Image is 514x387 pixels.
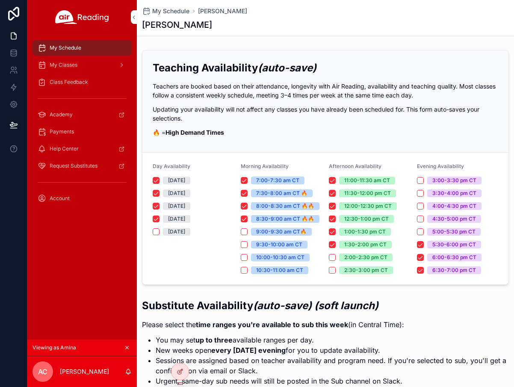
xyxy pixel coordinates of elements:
strong: up to three [195,336,233,344]
span: Account [50,195,70,202]
div: 12:30-1:00 pm CT [344,215,389,223]
div: 10:30-11:00 am CT [256,266,303,274]
div: [DATE] [168,215,185,223]
div: [DATE] [168,177,185,184]
h2: Substitute Availability [142,298,509,313]
span: Payments [50,128,74,135]
div: 5:00-5:30 pm CT [432,228,476,236]
p: Updating your availability will not affect any classes you have already been scheduled for. This ... [153,105,498,123]
li: You may set available ranges per day. [156,335,509,345]
strong: time ranges you're available to sub this week [196,320,348,329]
div: 2:00-2:30 pm CT [344,254,387,261]
span: AC [38,366,47,377]
p: 🔥 = [153,128,498,137]
em: (auto-save) (soft launch) [253,299,378,312]
p: [PERSON_NAME] [60,367,109,376]
span: Viewing as Amina [32,344,76,351]
span: Class Feedback [50,79,88,86]
div: 10:00-10:30 am CT [256,254,304,261]
a: [PERSON_NAME] [198,7,247,15]
span: My Schedule [152,7,189,15]
div: 1:00-1:30 pm CT [344,228,386,236]
div: [DATE] [168,202,185,210]
div: 6:30-7:00 pm CT [432,266,476,274]
div: 12:00-12:30 pm CT [344,202,392,210]
span: Help Center [50,145,79,152]
div: scrollable content [27,34,137,217]
div: 4:00-4:30 pm CT [432,202,476,210]
span: Request Substitutes [50,162,97,169]
span: Morning Availability [241,163,289,169]
div: 8:00-8:30 am CT 🔥🔥 [256,202,314,210]
a: Class Feedback [32,74,132,90]
p: Please select the (in Central Time): [142,319,509,330]
h2: Teaching Availability [153,61,498,75]
div: 11:00-11:30 am CT [344,177,390,184]
div: 3:30-4:00 pm CT [432,189,476,197]
span: Academy [50,111,73,118]
a: Request Substitutes [32,158,132,174]
span: My Classes [50,62,77,68]
div: [DATE] [168,228,185,236]
p: Teachers are booked based on their attendance, longevity with Air Reading, availability and teach... [153,82,498,100]
span: Afternoon Availability [329,163,381,169]
span: My Schedule [50,44,81,51]
div: 3:00-3:30 pm CT [432,177,476,184]
div: [DATE] [168,189,185,197]
a: Account [32,191,132,206]
div: 6:00-6:30 pm CT [432,254,476,261]
div: 9:30-10:00 am CT [256,241,302,248]
li: Sessions are assigned based on teacher availability and program need. If you're selected to sub, ... [156,355,509,376]
a: Help Center [32,141,132,157]
li: New weeks open for you to update availability. [156,345,509,355]
a: My Schedule [142,7,189,15]
strong: every [DATE] evening [211,346,286,355]
a: My Classes [32,57,132,73]
img: App logo [55,10,109,24]
div: 7:30-8:00 am CT 🔥 [256,189,307,197]
a: Academy [32,107,132,122]
div: 8:30-9:00 am CT 🔥🔥 [256,215,314,223]
div: 9:00-9:30 am CT🔥 [256,228,307,236]
div: 1:30-2:00 pm CT [344,241,387,248]
div: 7:00-7:30 am CT [256,177,299,184]
em: (auto-save) [258,62,316,74]
div: 11:30-12:00 pm CT [344,189,391,197]
div: 5:30-6:00 pm CT [432,241,476,248]
span: Evening Availability [417,163,464,169]
div: 4:30-5:00 pm CT [432,215,476,223]
strong: High Demand Times [165,129,224,136]
h1: [PERSON_NAME] [142,19,212,31]
a: Payments [32,124,132,139]
span: Day Availability [153,163,190,169]
li: Urgent, same-day sub needs will still be posted in the Sub channel on Slack. [156,376,509,386]
div: 2:30-3:00 pm CT [344,266,388,274]
a: My Schedule [32,40,132,56]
